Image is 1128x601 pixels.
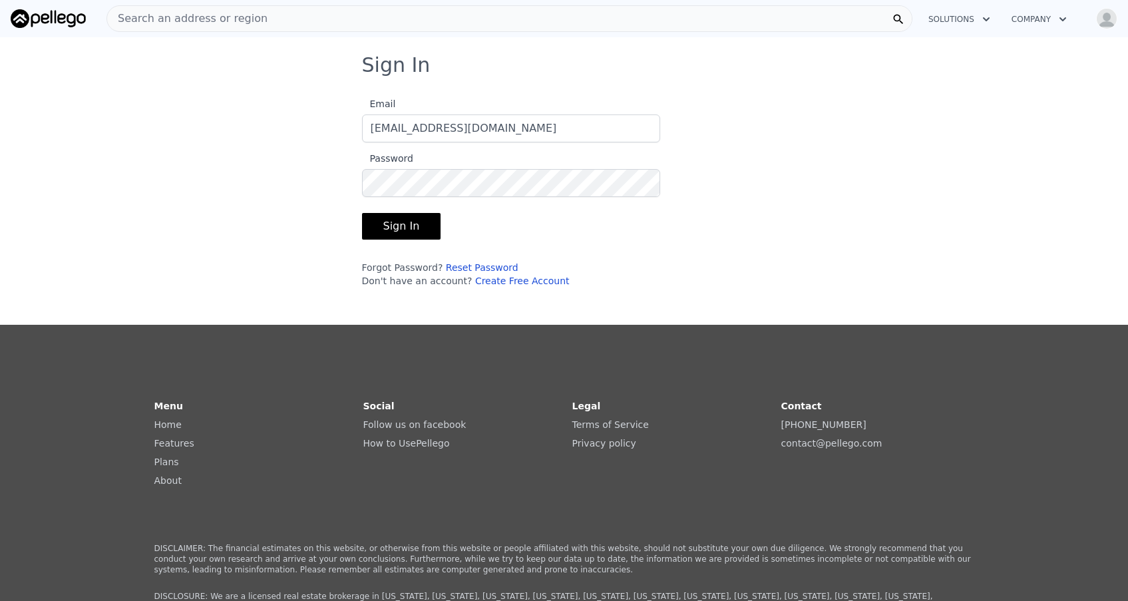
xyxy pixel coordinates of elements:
[154,438,194,449] a: Features
[475,276,570,286] a: Create Free Account
[446,262,518,273] a: Reset Password
[781,438,882,449] a: contact@pellego.com
[11,9,86,28] img: Pellego
[107,11,268,27] span: Search an address or region
[154,543,974,575] p: DISCLAIMER: The financial estimates on this website, or otherwise from this website or people aff...
[362,153,413,164] span: Password
[363,419,467,430] a: Follow us on facebook
[363,401,395,411] strong: Social
[362,114,660,142] input: Email
[154,457,179,467] a: Plans
[1001,7,1077,31] button: Company
[362,213,441,240] button: Sign In
[572,419,649,430] a: Terms of Service
[362,261,660,288] div: Forgot Password? Don't have an account?
[154,419,182,430] a: Home
[918,7,1001,31] button: Solutions
[572,401,601,411] strong: Legal
[362,99,396,109] span: Email
[154,475,182,486] a: About
[1096,8,1117,29] img: avatar
[154,401,183,411] strong: Menu
[363,438,450,449] a: How to UsePellego
[362,169,660,197] input: Password
[781,401,822,411] strong: Contact
[362,53,767,77] h3: Sign In
[781,419,866,430] a: [PHONE_NUMBER]
[572,438,636,449] a: Privacy policy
